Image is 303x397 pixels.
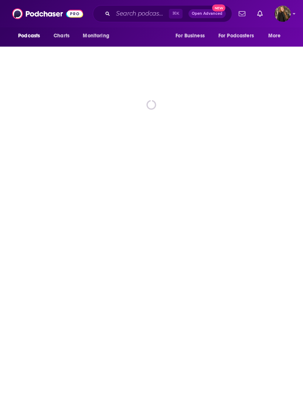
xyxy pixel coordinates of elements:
[12,7,83,21] img: Podchaser - Follow, Share and Rate Podcasts
[54,31,69,41] span: Charts
[18,31,40,41] span: Podcasts
[218,31,254,41] span: For Podcasters
[83,31,109,41] span: Monitoring
[275,6,291,22] button: Show profile menu
[263,29,290,43] button: open menu
[212,4,225,11] span: New
[49,29,74,43] a: Charts
[169,9,183,18] span: ⌘ K
[268,31,281,41] span: More
[188,9,226,18] button: Open AdvancedNew
[254,7,266,20] a: Show notifications dropdown
[13,29,50,43] button: open menu
[113,8,169,20] input: Search podcasts, credits, & more...
[176,31,205,41] span: For Business
[170,29,214,43] button: open menu
[214,29,265,43] button: open menu
[78,29,119,43] button: open menu
[192,12,222,16] span: Open Advanced
[236,7,248,20] a: Show notifications dropdown
[93,5,232,22] div: Search podcasts, credits, & more...
[275,6,291,22] span: Logged in as anamarquis
[275,6,291,22] img: User Profile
